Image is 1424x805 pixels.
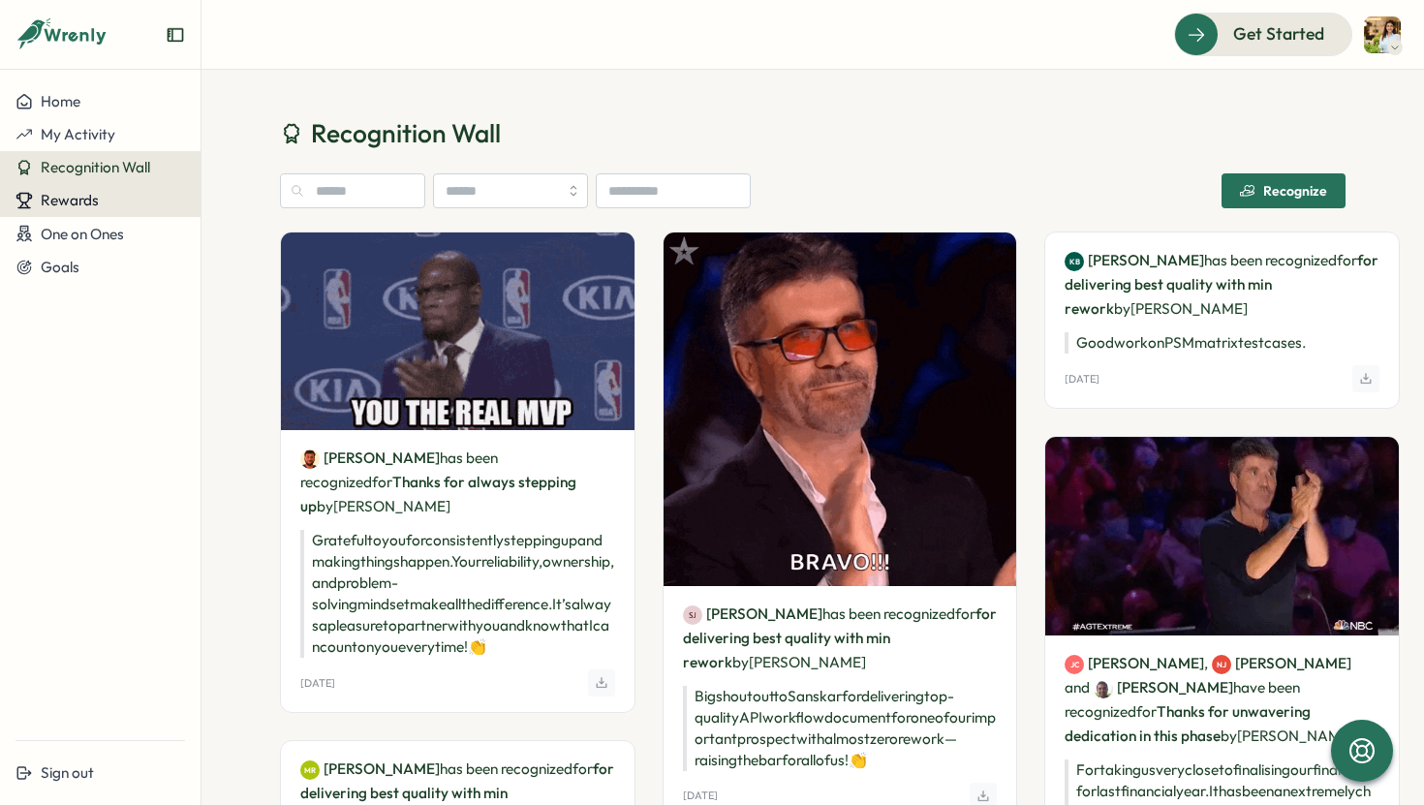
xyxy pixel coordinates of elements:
[1065,251,1378,318] span: for delivering best quality with min rework
[1204,651,1351,675] span: ,
[1069,251,1080,272] span: KB
[41,225,124,243] span: One on Ones
[955,604,975,623] span: for
[1217,654,1226,675] span: NJ
[41,92,80,110] span: Home
[573,759,593,778] span: for
[683,605,702,625] img: Sanskar Jangid
[683,790,718,802] p: [DATE]
[1136,702,1157,721] span: for
[1065,248,1379,321] p: has been recognized by [PERSON_NAME]
[1094,677,1233,698] a: Deepesh Bhargava[PERSON_NAME]
[300,677,335,690] p: [DATE]
[372,473,392,491] span: for
[41,125,115,143] span: My Activity
[300,448,440,469] a: Sagar Chand Agarwal[PERSON_NAME]
[1222,173,1346,208] button: Recognize
[1364,16,1401,53] img: Naaz Baweja
[1065,651,1379,748] p: have been recognized by [PERSON_NAME]
[311,116,501,150] span: Recognition Wall
[1045,437,1399,635] img: Recognition Image
[41,158,150,176] span: Recognition Wall
[304,759,316,781] span: MR
[1065,702,1311,745] span: Thanks for unwavering dedication in this phase
[1212,653,1351,674] a: NJ[PERSON_NAME]
[300,759,440,780] a: MR[PERSON_NAME]
[41,191,99,209] span: Rewards
[281,232,635,430] img: Recognition Image
[1233,21,1324,46] span: Get Started
[1065,677,1090,698] span: and
[683,686,998,771] p: Big shoutout to Sanskar for delivering top-quality API workflow document for one of our important...
[300,530,615,658] p: Grateful to you for consistently stepping up and making things happen. Your reliability, ownershi...
[1065,332,1379,354] p: Good work on PSM matrix test cases.
[1337,251,1357,269] span: for
[41,763,94,782] span: Sign out
[166,25,185,45] button: Expand sidebar
[300,446,615,518] p: has been recognized by [PERSON_NAME]
[1070,654,1079,675] span: JC
[1065,250,1204,271] a: KB[PERSON_NAME]
[1174,13,1352,55] button: Get Started
[1094,679,1113,698] img: Deepesh Bhargava
[1065,373,1099,386] p: [DATE]
[1240,183,1327,199] div: Recognize
[300,449,320,469] img: Sagar Chand Agarwal
[41,258,79,276] span: Goals
[300,473,576,515] span: Thanks for always stepping up
[683,604,997,671] span: for delivering best quality with min rework
[664,232,1017,586] img: Recognition Image
[683,602,998,674] p: has been recognized by [PERSON_NAME]
[683,604,822,625] a: Sanskar Jangid[PERSON_NAME]
[1065,653,1204,674] a: JC[PERSON_NAME]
